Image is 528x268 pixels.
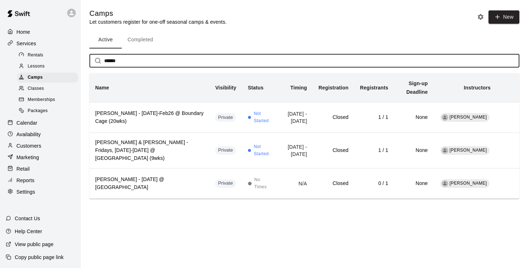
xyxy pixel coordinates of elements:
span: [PERSON_NAME] [450,148,487,153]
b: Status [248,85,264,91]
h6: [PERSON_NAME] - [DATE] @ [GEOGRAPHIC_DATA] [95,176,204,191]
a: Camps [17,72,81,83]
p: Calendar [17,119,37,126]
span: Private [215,180,236,187]
span: Not Started [254,110,272,125]
a: Availability [6,129,75,140]
b: Visibility [215,85,236,91]
a: Calendar [6,117,75,128]
b: Timing [290,85,307,91]
p: Help Center [15,228,42,235]
span: Packages [28,107,48,115]
p: Home [17,28,30,36]
button: New [488,10,519,24]
b: Sign-up Deadline [406,80,428,95]
b: Registration [319,85,348,91]
p: Copy public page link [15,254,64,261]
span: Private [215,147,236,154]
a: Memberships [17,94,81,106]
a: Lessons [17,61,81,72]
a: Rentals [17,50,81,61]
td: [DATE] - [DATE] [278,102,313,133]
table: simple table [89,73,519,199]
div: Yuma Kiyono [442,147,448,154]
button: Camp settings [475,11,486,22]
span: [PERSON_NAME] [450,115,487,120]
span: [PERSON_NAME] [450,181,487,186]
div: Camps [17,73,78,83]
h6: None [400,180,428,188]
a: Customers [6,140,75,151]
a: Packages [17,106,81,117]
p: Marketing [17,154,39,161]
button: Active [89,31,122,48]
div: Memberships [17,95,78,105]
h6: None [400,114,428,121]
div: This service is hidden, and can only be accessed via a direct link [215,179,236,188]
h6: 0 / 1 [360,180,388,188]
td: N/A [278,168,313,199]
p: Availability [17,131,41,138]
h6: None [400,147,428,154]
h6: 1 / 1 [360,147,388,154]
span: No Times [254,176,272,191]
h6: 1 / 1 [360,114,388,121]
h6: Closed [319,114,348,121]
span: Rentals [28,52,43,59]
div: Classes [17,84,78,94]
span: Camps [28,74,43,81]
div: Packages [17,106,78,116]
p: Let customers register for one-off seasonal camps & events. [89,18,227,26]
a: Classes [17,83,81,94]
b: Name [95,85,109,91]
div: Lessons [17,61,78,71]
div: Cassidy Watt [442,114,448,121]
span: Private [215,114,236,121]
p: Services [17,40,36,47]
p: View public page [15,241,54,248]
p: Contact Us [15,215,40,222]
h5: Camps [89,9,227,18]
span: Lessons [28,63,45,70]
p: Settings [17,188,35,195]
td: [DATE] - [DATE] [278,133,313,168]
p: Customers [17,142,41,149]
div: This service is hidden, and can only be accessed via a direct link [215,113,236,122]
h6: Closed [319,147,348,154]
b: Registrants [360,85,388,91]
a: Home [6,27,75,37]
b: Instructors [464,85,491,91]
div: Rentals [17,50,78,60]
div: Michael Crouse [442,180,448,187]
a: New [486,14,519,20]
span: Classes [28,85,44,92]
p: Reports [17,177,34,184]
button: Completed [122,31,159,48]
div: This service is hidden, and can only be accessed via a direct link [215,146,236,155]
a: Marketing [6,152,75,163]
a: Settings [6,186,75,197]
a: Retail [6,163,75,174]
span: Memberships [28,96,55,103]
h6: Closed [319,180,348,188]
p: Retail [17,165,30,172]
span: Not Started [254,143,272,158]
a: Services [6,38,75,49]
h6: [PERSON_NAME] & [PERSON_NAME] - Fridays, [DATE]-[DATE] @ [GEOGRAPHIC_DATA] (9wks) [95,139,204,162]
h6: [PERSON_NAME] - [DATE]-Feb26 @ Boundary Cage (20wks) [95,110,204,125]
a: Reports [6,175,75,186]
